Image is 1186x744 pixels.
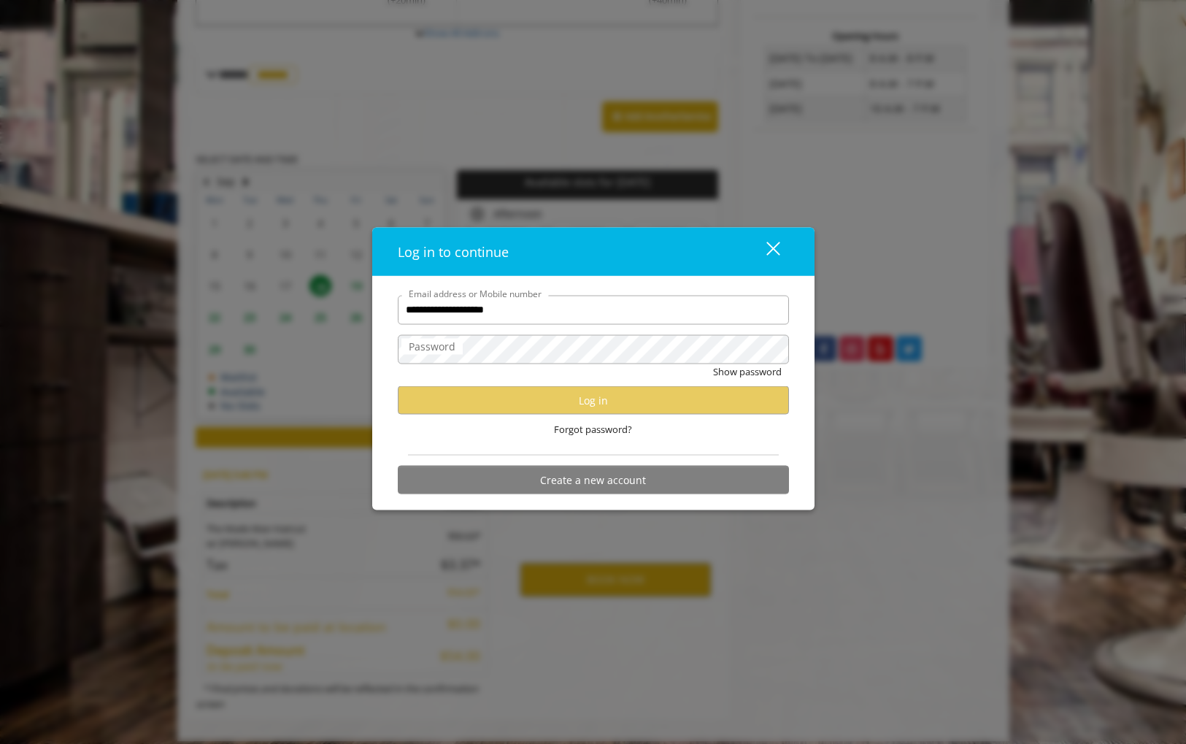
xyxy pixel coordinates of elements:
[554,422,632,437] span: Forgot password?
[739,237,789,266] button: close dialog
[750,240,779,262] div: close dialog
[398,466,789,494] button: Create a new account
[401,338,463,354] label: Password
[398,295,789,324] input: Email address or Mobile number
[398,334,789,364] input: Password
[713,364,782,379] button: Show password
[398,242,509,260] span: Log in to continue
[401,286,549,300] label: Email address or Mobile number
[398,386,789,415] button: Log in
